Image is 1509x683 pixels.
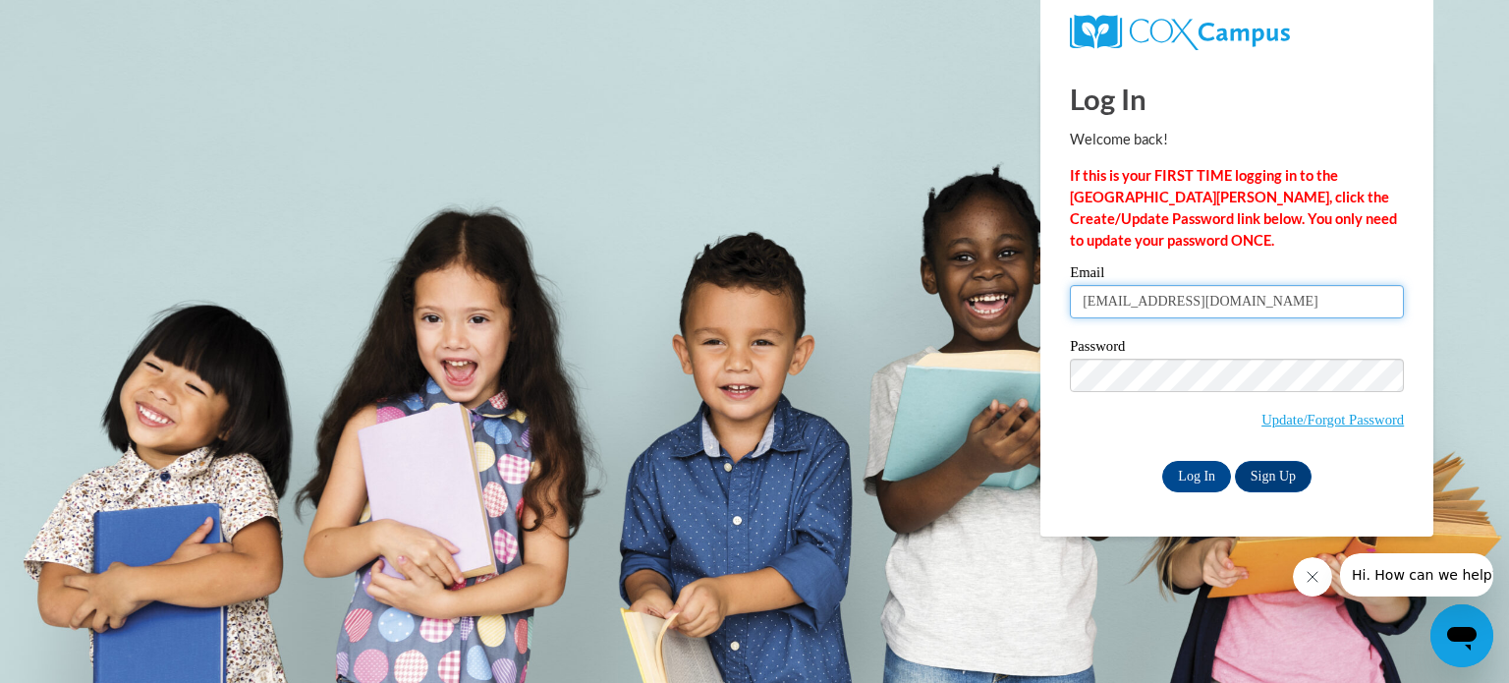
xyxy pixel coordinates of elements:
[1070,15,1290,50] img: COX Campus
[1340,553,1493,597] iframe: Message from company
[1070,129,1404,150] p: Welcome back!
[1293,557,1332,597] iframe: Close message
[1235,461,1312,492] a: Sign Up
[1070,167,1397,249] strong: If this is your FIRST TIME logging in to the [GEOGRAPHIC_DATA][PERSON_NAME], click the Create/Upd...
[1070,15,1404,50] a: COX Campus
[1430,604,1493,667] iframe: Button to launch messaging window
[12,14,159,29] span: Hi. How can we help?
[1070,79,1404,119] h1: Log In
[1261,412,1404,427] a: Update/Forgot Password
[1070,339,1404,359] label: Password
[1070,265,1404,285] label: Email
[1162,461,1231,492] input: Log In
